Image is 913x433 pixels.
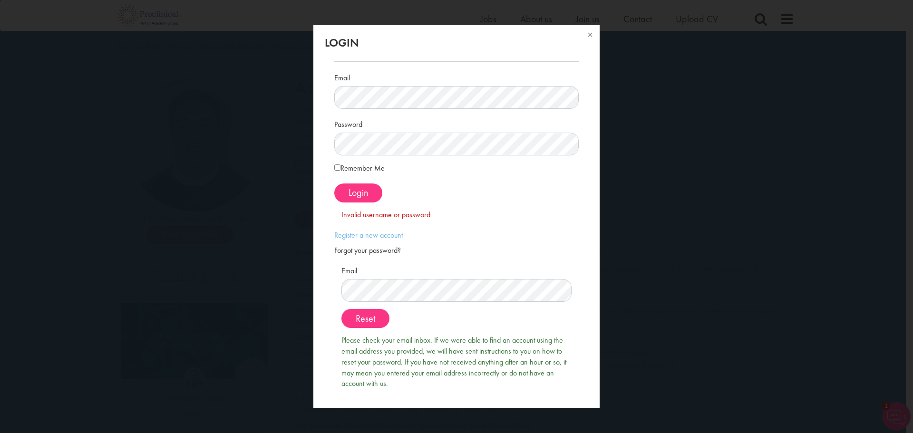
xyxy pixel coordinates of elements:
div: Invalid username or password [341,210,572,221]
div: Forgot your password? [334,245,579,256]
button: Login [334,183,382,202]
label: Email [334,69,350,84]
a: Register a new account [334,230,403,240]
input: Remember Me [334,164,340,171]
span: Reset [356,312,375,325]
span: Login [349,186,368,199]
label: Email [341,266,357,277]
h2: Login [325,37,588,49]
label: Password [334,116,362,130]
button: Reset [341,309,389,328]
span: Please check your email inbox. If we were able to find an account using the email address you pro... [341,335,566,388]
label: Remember Me [334,163,385,174]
